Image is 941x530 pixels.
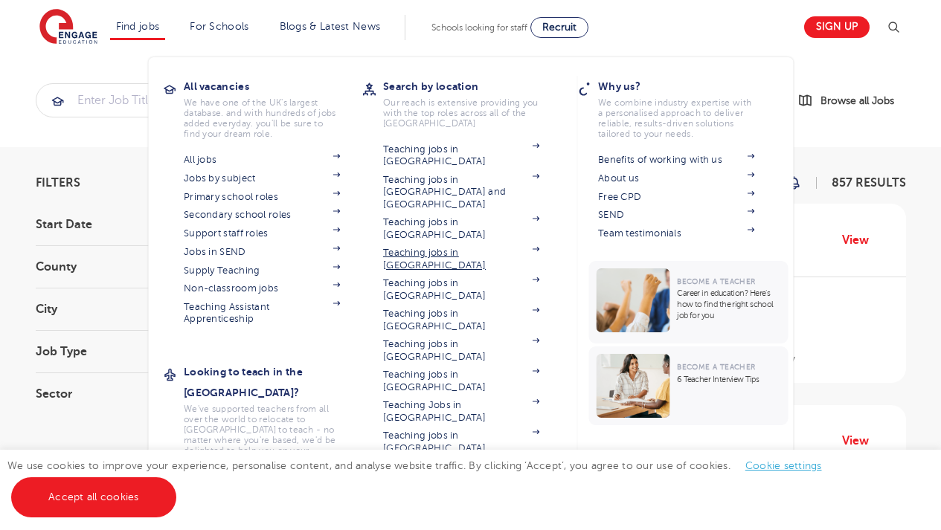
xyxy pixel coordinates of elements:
a: Team testimonials [598,227,754,239]
span: Schools looking for staff [431,22,527,33]
a: Teaching Assistant Apprenticeship [184,301,340,326]
img: Engage Education [39,9,97,46]
a: Why us?We combine industry expertise with a personalised approach to deliver reliable, results-dr... [598,76,777,139]
a: Become a Teacher6 Teacher Interview Tips [588,346,791,425]
a: Supply Teaching [184,265,340,277]
a: All jobs [184,154,340,166]
a: Teaching jobs in [GEOGRAPHIC_DATA] [383,430,539,454]
a: About us [598,172,754,184]
span: 857 RESULTS [832,176,906,190]
a: Accept all cookies [11,477,176,517]
a: Teaching Jobs in [GEOGRAPHIC_DATA] [383,399,539,424]
a: Looking to teach in the [GEOGRAPHIC_DATA]?We've supported teachers from all over the world to rel... [184,361,362,466]
a: Teaching jobs in [GEOGRAPHIC_DATA] [383,216,539,241]
h3: Looking to teach in the [GEOGRAPHIC_DATA]? [184,361,362,403]
a: Find jobs [116,21,160,32]
p: We have one of the UK's largest database. and with hundreds of jobs added everyday. you'll be sur... [184,97,340,139]
p: 6 Teacher Interview Tips [677,374,780,385]
a: Non-classroom jobs [184,282,340,294]
a: Become a TeacherCareer in education? Here’s how to find the right school job for you [588,261,791,343]
a: Blogs & Latest News [280,21,381,32]
a: Support staff roles [184,227,340,239]
a: For Schools [190,21,248,32]
a: All vacanciesWe have one of the UK's largest database. and with hundreds of jobs added everyday. ... [184,76,362,139]
a: Browse all Jobs [798,92,906,109]
h3: Start Date [36,219,199,230]
h3: County [36,261,199,273]
a: Secondary school roles [184,209,340,221]
h3: All vacancies [184,76,362,97]
a: Teaching jobs in [GEOGRAPHIC_DATA] [383,247,539,271]
p: Career in education? Here’s how to find the right school job for you [677,288,780,321]
a: Jobs in SEND [184,246,340,258]
a: Benefits of working with us [598,154,754,166]
a: Jobs by subject [184,172,340,184]
a: Primary school roles [184,191,340,203]
a: SEND [598,209,754,221]
span: Recruit [542,22,577,33]
a: Teaching jobs in [GEOGRAPHIC_DATA] [383,369,539,393]
a: Teaching jobs in [GEOGRAPHIC_DATA] [383,143,539,168]
p: We combine industry expertise with a personalised approach to deliver reliable, results-driven so... [598,97,754,139]
a: View [842,230,880,250]
h3: Why us? [598,76,777,97]
h3: Search by location [383,76,562,97]
span: Browse all Jobs [820,92,894,109]
span: We use cookies to improve your experience, personalise content, and analyse website traffic. By c... [7,460,837,502]
a: Teaching jobs in [GEOGRAPHIC_DATA] and [GEOGRAPHIC_DATA] [383,174,539,210]
a: Teaching jobs in [GEOGRAPHIC_DATA] [383,308,539,332]
h3: Sector [36,388,199,400]
h3: Job Type [36,346,199,358]
a: Teaching jobs in [GEOGRAPHIC_DATA] [383,338,539,363]
span: Filters [36,177,80,189]
span: Become a Teacher [677,277,755,285]
a: Recruit [530,17,588,38]
div: Submit [36,83,742,117]
a: Free CPD [598,191,754,203]
a: Search by locationOur reach is extensive providing you with the top roles across all of the [GEOG... [383,76,562,129]
p: £90 - £100 [730,292,890,310]
a: Sign up [804,16,870,38]
p: Daily Supply [730,350,890,368]
a: View [842,431,880,450]
p: We've supported teachers from all over the world to relocate to [GEOGRAPHIC_DATA] to teach - no m... [184,404,340,466]
a: Cookie settings [745,460,822,471]
span: Become a Teacher [677,363,755,371]
p: All Through [730,321,890,339]
p: Our reach is extensive providing you with the top roles across all of the [GEOGRAPHIC_DATA] [383,97,539,129]
a: Teaching jobs in [GEOGRAPHIC_DATA] [383,277,539,302]
h3: City [36,303,199,315]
